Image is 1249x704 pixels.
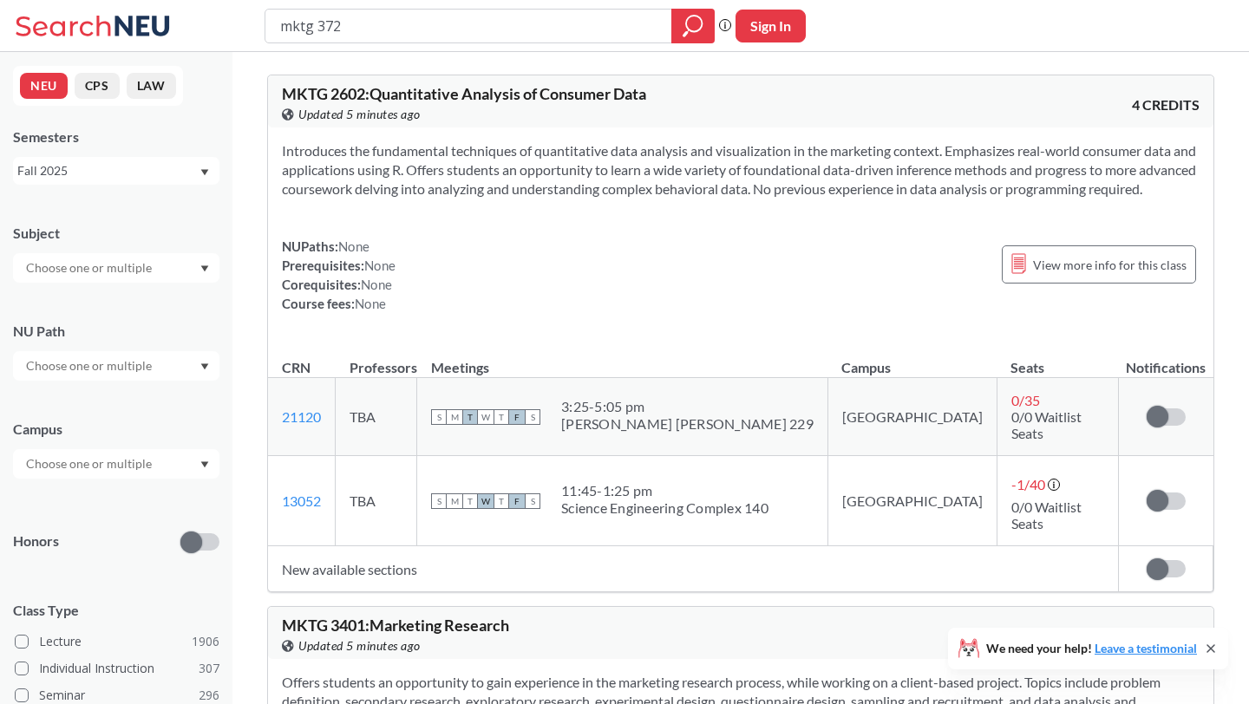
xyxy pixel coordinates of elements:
span: Updated 5 minutes ago [298,636,421,655]
th: Professors [336,341,417,378]
span: T [494,409,509,425]
input: Class, professor, course number, "phrase" [278,11,659,41]
p: Honors [13,531,59,551]
svg: Dropdown arrow [200,169,209,176]
span: F [509,409,525,425]
span: -1 / 40 [1011,476,1045,492]
span: None [364,257,396,273]
span: S [525,409,540,425]
svg: magnifying glass [683,14,703,38]
div: Dropdown arrow [13,253,219,283]
span: We need your help! [986,642,1197,655]
span: S [525,493,540,509]
span: T [462,409,478,425]
span: T [462,493,478,509]
button: NEU [20,73,68,99]
th: Meetings [417,341,828,378]
td: TBA [336,378,417,456]
button: CPS [75,73,120,99]
span: MKTG 3401 : Marketing Research [282,616,509,635]
span: W [478,409,494,425]
svg: Dropdown arrow [200,363,209,370]
div: Fall 2025 [17,161,199,180]
span: 1906 [192,632,219,651]
div: Semesters [13,127,219,147]
span: MKTG 2602 : Quantitative Analysis of Consumer Data [282,84,646,103]
div: NU Path [13,322,219,341]
a: 13052 [282,492,321,509]
label: Individual Instruction [15,657,219,680]
span: S [431,493,447,509]
input: Choose one or multiple [17,355,163,376]
span: 0/0 Waitlist Seats [1011,499,1082,531]
span: 0/0 Waitlist Seats [1011,408,1082,441]
span: S [431,409,447,425]
span: 307 [199,659,219,678]
span: 4 CREDITS [1132,95,1200,114]
span: Updated 5 minutes ago [298,105,421,124]
td: [GEOGRAPHIC_DATA] [827,456,997,546]
td: TBA [336,456,417,546]
a: 21120 [282,408,321,425]
div: Campus [13,420,219,439]
th: Seats [997,341,1118,378]
span: M [447,493,462,509]
div: Subject [13,224,219,243]
span: Class Type [13,601,219,620]
span: None [361,277,392,292]
span: 0 / 35 [1011,392,1040,408]
span: W [478,493,494,509]
span: M [447,409,462,425]
span: T [494,493,509,509]
span: View more info for this class [1033,254,1187,276]
div: Dropdown arrow [13,351,219,381]
section: Introduces the fundamental techniques of quantitative data analysis and visualization in the mark... [282,141,1200,199]
label: Lecture [15,630,219,653]
span: None [338,238,369,254]
div: Science Engineering Complex 140 [561,499,768,517]
a: Leave a testimonial [1095,641,1197,655]
div: 11:45 - 1:25 pm [561,482,768,499]
span: 4 CREDITS [1132,627,1200,646]
div: Dropdown arrow [13,449,219,479]
div: 3:25 - 5:05 pm [561,398,814,415]
td: [GEOGRAPHIC_DATA] [827,378,997,456]
svg: Dropdown arrow [200,461,209,468]
button: LAW [127,73,176,99]
svg: Dropdown arrow [200,265,209,272]
div: Fall 2025Dropdown arrow [13,157,219,185]
span: None [355,296,386,311]
span: F [509,493,525,509]
div: [PERSON_NAME] [PERSON_NAME] 229 [561,415,814,433]
th: Notifications [1119,341,1213,378]
div: CRN [282,358,311,377]
input: Choose one or multiple [17,257,163,278]
div: NUPaths: Prerequisites: Corequisites: Course fees: [282,237,396,313]
div: magnifying glass [671,9,715,43]
input: Choose one or multiple [17,453,163,474]
th: Campus [827,341,997,378]
td: New available sections [268,546,1119,592]
button: Sign In [736,10,806,42]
